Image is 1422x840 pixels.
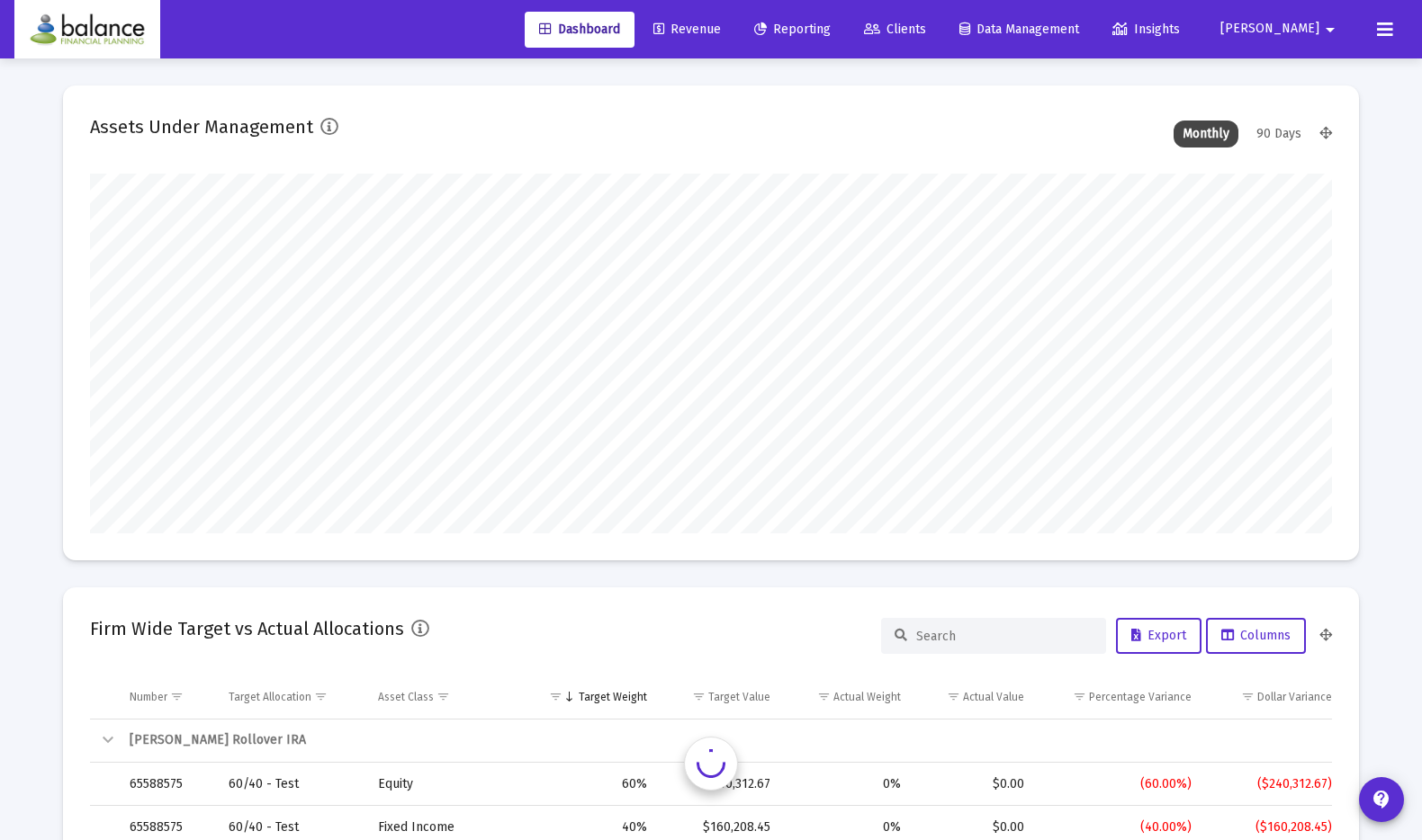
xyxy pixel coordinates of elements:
[913,675,1037,719] td: Column Actual Value
[1073,690,1086,703] span: Show filter options for column 'Percentage Variance'
[117,675,216,719] td: Column Number
[216,675,365,719] td: Column Target Allocation
[754,22,831,37] span: Reporting
[28,12,147,48] img: Dashboard
[963,690,1024,704] div: Actual Value
[926,818,1024,836] div: $0.00
[1217,775,1331,793] div: ($240,312.67)
[525,12,634,48] a: Dashboard
[579,690,647,704] div: Target Weight
[1319,12,1341,48] mat-icon: arrow_drop_down
[864,22,926,37] span: Clients
[1037,675,1204,719] td: Column Percentage Variance
[130,731,1332,749] div: [PERSON_NAME] Rollover IRA
[314,690,328,703] span: Show filter options for column 'Target Allocation'
[740,12,845,48] a: Reporting
[1206,618,1306,654] button: Columns
[796,775,902,793] div: 0%
[1174,121,1238,147] div: Monthly
[916,629,1093,644] input: Search
[1371,789,1392,810] mat-icon: contact_support
[1217,818,1331,836] div: ($160,208.45)
[1247,121,1310,147] div: 90 Days
[90,112,313,141] h2: Assets Under Management
[708,690,770,704] div: Target Value
[216,763,365,806] td: 60/40 - Test
[365,763,529,806] td: Equity
[783,675,914,719] td: Column Actual Weight
[926,775,1024,793] div: $0.00
[436,690,450,703] span: Show filter options for column 'Asset Class'
[817,690,831,703] span: Show filter options for column 'Actual Weight'
[1049,775,1192,793] div: (60.00%)
[539,22,620,37] span: Dashboard
[1204,675,1347,719] td: Column Dollar Variance
[1199,11,1363,47] button: [PERSON_NAME]
[959,22,1079,37] span: Data Management
[1257,690,1332,704] div: Dollar Variance
[850,12,940,48] a: Clients
[1220,22,1319,37] span: [PERSON_NAME]
[1131,628,1186,643] span: Export
[542,775,647,793] div: 60%
[130,690,167,704] div: Number
[365,675,529,719] td: Column Asset Class
[549,690,562,703] span: Show filter options for column 'Target Weight'
[945,12,1093,48] a: Data Management
[1049,818,1192,836] div: (40.00%)
[653,22,721,37] span: Revenue
[90,719,117,763] td: Collapse
[692,690,706,703] span: Show filter options for column 'Target Value'
[1116,618,1201,654] button: Export
[672,775,769,793] div: $240,312.67
[117,763,216,806] td: 65588575
[1089,690,1192,704] div: Percentage Variance
[529,675,660,719] td: Column Target Weight
[796,818,902,836] div: 0%
[1241,690,1255,703] span: Show filter options for column 'Dollar Variance'
[660,675,782,719] td: Column Target Value
[378,690,434,704] div: Asset Class
[833,690,901,704] div: Actual Weight
[229,690,311,704] div: Target Allocation
[1221,628,1291,643] span: Columns
[639,12,735,48] a: Revenue
[672,818,769,836] div: $160,208.45
[542,818,647,836] div: 40%
[1098,12,1194,48] a: Insights
[1112,22,1180,37] span: Insights
[90,614,404,643] h2: Firm Wide Target vs Actual Allocations
[947,690,960,703] span: Show filter options for column 'Actual Value'
[170,690,184,703] span: Show filter options for column 'Number'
